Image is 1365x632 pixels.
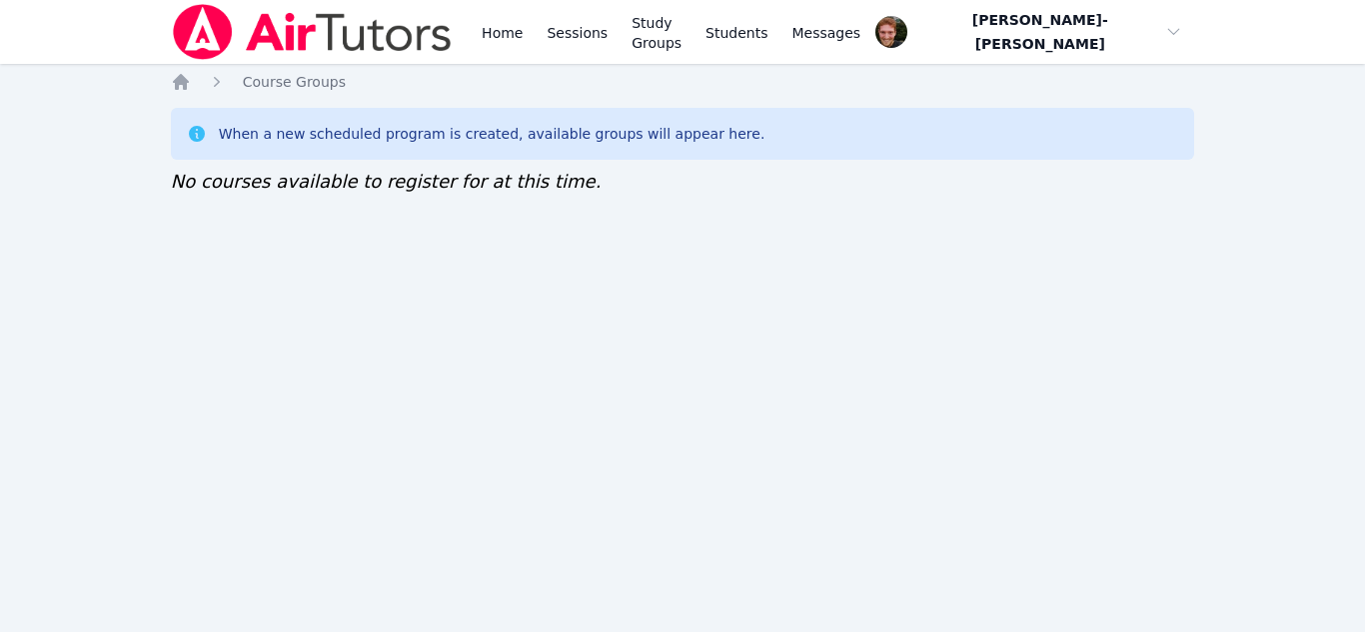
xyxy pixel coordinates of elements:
span: Course Groups [243,74,346,90]
span: Messages [792,23,861,43]
div: When a new scheduled program is created, available groups will appear here. [219,124,765,144]
a: Course Groups [243,72,346,92]
span: No courses available to register for at this time. [171,171,602,192]
nav: Breadcrumb [171,72,1195,92]
img: Air Tutors [171,4,454,60]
